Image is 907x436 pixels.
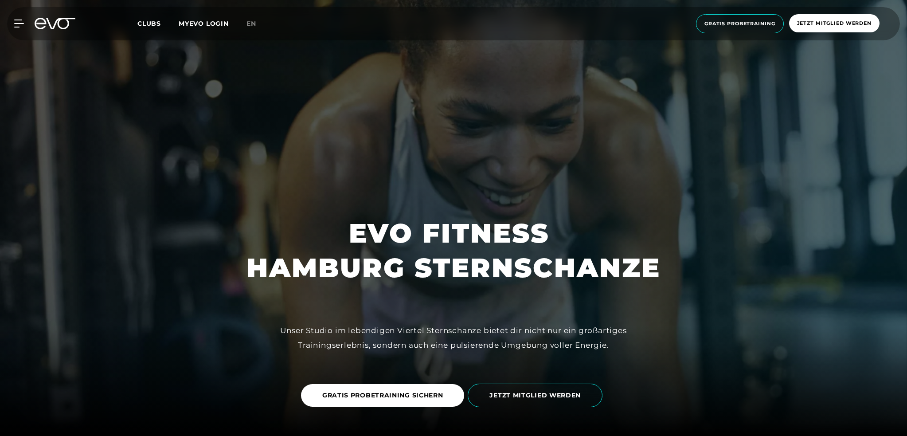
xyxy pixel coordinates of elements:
[797,20,872,27] span: Jetzt Mitglied werden
[704,20,775,27] span: Gratis Probetraining
[137,20,161,27] span: Clubs
[693,14,786,33] a: Gratis Probetraining
[254,323,653,352] div: Unser Studio im lebendigen Viertel Sternschanze bietet dir nicht nur ein großartiges Trainingserl...
[246,19,267,29] a: en
[301,377,468,413] a: GRATIS PROBETRAINING SICHERN
[179,20,229,27] a: MYEVO LOGIN
[468,377,606,414] a: JETZT MITGLIED WERDEN
[246,216,661,285] h1: EVO FITNESS HAMBURG STERNSCHANZE
[137,19,179,27] a: Clubs
[322,391,443,400] span: GRATIS PROBETRAINING SICHERN
[246,20,256,27] span: en
[786,14,882,33] a: Jetzt Mitglied werden
[489,391,581,400] span: JETZT MITGLIED WERDEN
